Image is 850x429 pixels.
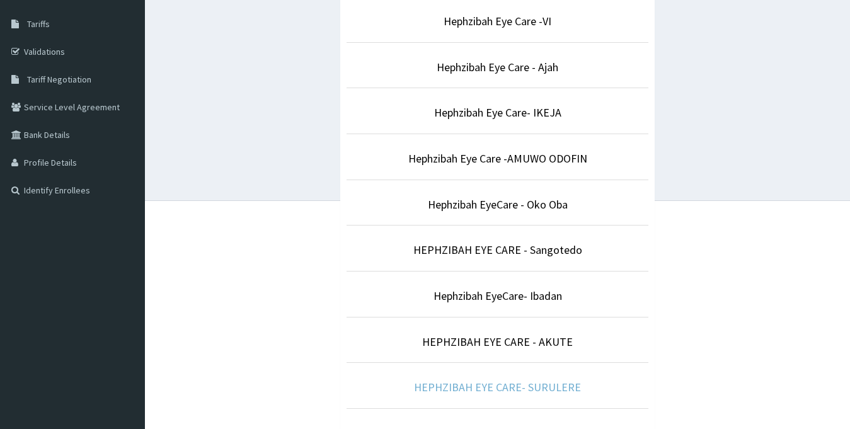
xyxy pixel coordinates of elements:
[27,74,91,85] span: Tariff Negotiation
[413,243,582,257] a: HEPHZIBAH EYE CARE - Sangotedo
[444,14,551,28] a: Hephzibah Eye Care -VI
[408,151,587,166] a: Hephzibah Eye Care -AMUWO ODOFIN
[428,197,568,212] a: Hephzibah EyeCare - Oko Oba
[434,289,562,303] a: Hephzibah EyeCare- Ibadan
[434,105,561,120] a: Hephzibah Eye Care- IKEJA
[437,60,558,74] a: Hephzibah Eye Care - Ajah
[414,380,581,394] a: HEPHZIBAH EYE CARE- SURULERE
[422,335,573,349] a: HEPHZIBAH EYE CARE - AKUTE
[27,18,50,30] span: Tariffs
